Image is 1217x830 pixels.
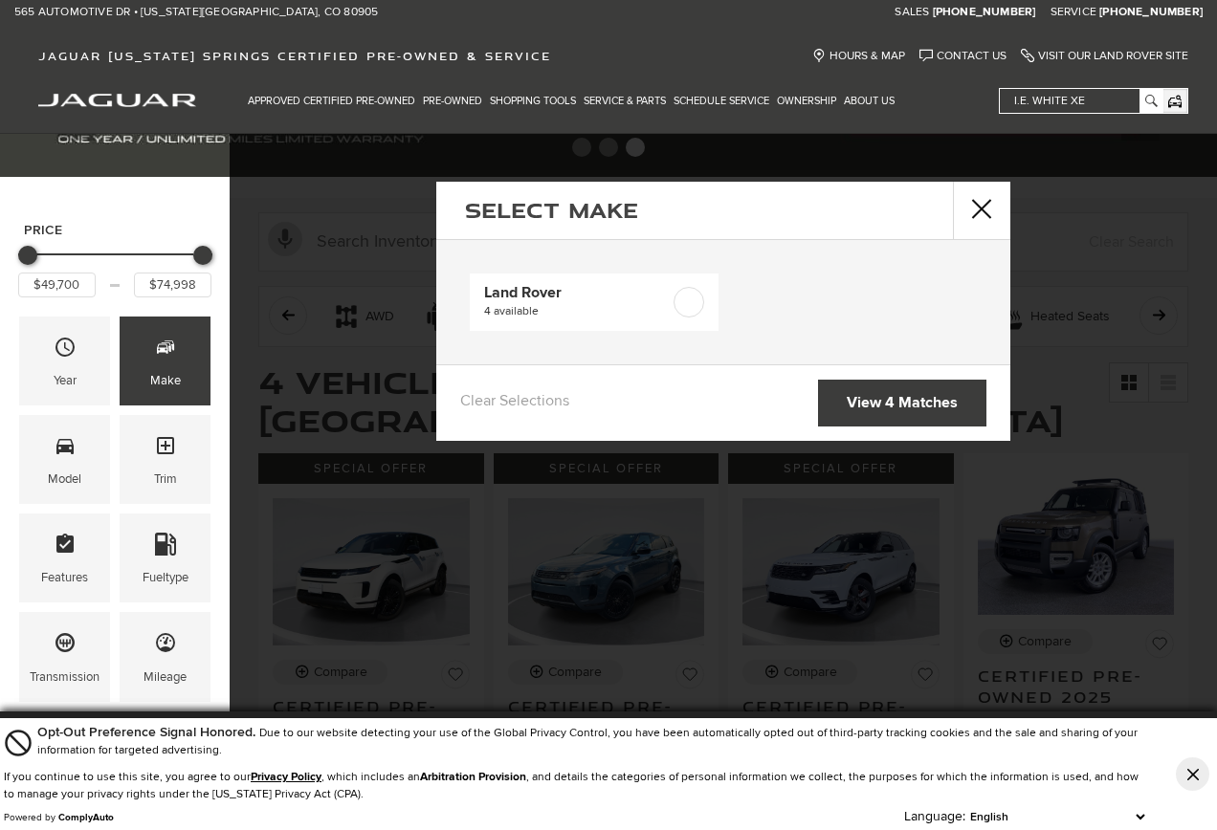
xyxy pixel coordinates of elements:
input: Maximum [134,273,211,297]
div: Powered by [4,812,114,823]
a: [PHONE_NUMBER] [1099,5,1203,20]
nav: Main Navigation [244,84,898,118]
strong: Arbitration Provision [420,770,526,784]
input: i.e. White XE [1000,89,1162,113]
div: Features [41,567,88,588]
a: Clear Selections [460,392,569,415]
a: Jaguar [US_STATE] Springs Certified Pre-Owned & Service [29,49,561,63]
div: Transmission [30,666,100,688]
div: Language: [904,810,965,823]
div: TrimTrim [120,415,210,504]
div: Due to our website detecting your use of the Global Privacy Control, you have been automatically ... [37,722,1149,759]
a: View 4 Matches [818,380,986,426]
u: Privacy Policy [251,770,321,784]
a: Shopping Tools [486,84,580,118]
a: Ownership [773,84,840,118]
div: Model [48,469,81,490]
span: Features [54,528,77,567]
div: Maximum Price [193,246,212,265]
div: Mileage [144,666,187,688]
span: Sales [895,5,929,19]
span: Mileage [154,626,177,666]
div: FeaturesFeatures [19,513,110,602]
div: Minimum Price [18,246,37,265]
a: Schedule Service [670,84,773,118]
div: Fueltype [143,567,188,588]
a: jaguar [38,91,196,107]
h2: Select Make [465,200,638,221]
img: Jaguar [38,94,196,107]
input: Minimum [18,273,96,297]
h5: Price [24,222,206,239]
span: Make [154,331,177,370]
select: Language Select [965,808,1149,826]
a: ComplyAuto [58,812,114,823]
span: 4 available [484,302,672,321]
div: Year [54,370,77,391]
span: Trim [154,429,177,469]
a: 565 Automotive Dr • [US_STATE][GEOGRAPHIC_DATA], CO 80905 [14,5,378,20]
div: MakeMake [120,317,210,405]
a: Contact Us [919,49,1007,63]
a: Visit Our Land Rover Site [1021,49,1188,63]
a: Pre-Owned [419,84,486,118]
button: close [953,182,1010,239]
div: MileageMileage [120,612,210,701]
div: TransmissionTransmission [19,612,110,701]
span: Model [54,429,77,469]
span: Service [1051,5,1096,19]
div: Price [18,239,211,297]
button: Close Button [1176,757,1209,791]
a: Land Rover4 available [470,273,719,331]
div: FueltypeFueltype [120,513,210,602]
span: Year [54,331,77,370]
span: Jaguar [US_STATE] Springs Certified Pre-Owned & Service [38,49,551,63]
a: Hours & Map [812,49,905,63]
div: ModelModel [19,415,110,504]
span: Opt-Out Preference Signal Honored . [37,724,259,740]
span: Land Rover [484,283,672,302]
div: YearYear [19,317,110,405]
a: [PHONE_NUMBER] [933,5,1036,20]
p: If you continue to use this site, you agree to our , which includes an , and details the categori... [4,770,1139,801]
span: Transmission [54,626,77,666]
div: Trim [154,469,177,490]
a: Approved Certified Pre-Owned [244,84,419,118]
a: About Us [840,84,898,118]
div: Make [150,370,181,391]
span: Fueltype [154,528,177,567]
a: Service & Parts [580,84,670,118]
